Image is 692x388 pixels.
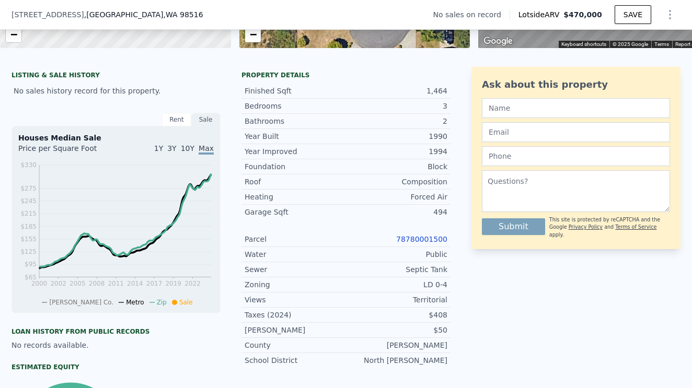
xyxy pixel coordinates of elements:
[346,207,447,217] div: 494
[249,28,256,41] span: −
[245,207,346,217] div: Garage Sqft
[245,234,346,244] div: Parcel
[245,279,346,290] div: Zoning
[20,248,37,255] tspan: $125
[245,264,346,275] div: Sewer
[245,131,346,142] div: Year Built
[615,224,656,230] a: Terms of Service
[199,144,214,155] span: Max
[346,116,447,126] div: 2
[162,113,191,126] div: Rent
[482,218,545,235] button: Submit
[50,280,66,287] tspan: 2002
[181,144,194,152] span: 10Y
[127,280,143,287] tspan: 2014
[20,161,37,169] tspan: $330
[346,310,447,320] div: $408
[20,210,37,217] tspan: $215
[245,146,346,157] div: Year Improved
[245,295,346,305] div: Views
[11,340,221,350] div: No records available.
[89,280,105,287] tspan: 2008
[20,197,37,205] tspan: $245
[241,71,451,79] div: Property details
[245,177,346,187] div: Roof
[396,235,447,243] a: 78780001500
[154,144,163,152] span: 1Y
[49,299,113,306] span: [PERSON_NAME] Co.
[167,144,176,152] span: 3Y
[126,299,144,306] span: Metro
[245,101,346,111] div: Bedrooms
[84,9,203,20] span: , [GEOGRAPHIC_DATA]
[11,363,221,371] div: Estimated Equity
[18,133,214,143] div: Houses Median Sale
[165,280,181,287] tspan: 2019
[346,192,447,202] div: Forced Air
[549,216,670,239] div: This site is protected by reCAPTCHA and the Google and apply.
[25,274,37,281] tspan: $65
[481,34,515,48] img: Google
[563,10,602,19] span: $470,000
[70,280,86,287] tspan: 2005
[11,81,221,100] div: No sales history record for this property.
[482,122,670,142] input: Email
[346,101,447,111] div: 3
[433,9,510,20] div: No sales on record
[11,9,84,20] span: [STREET_ADDRESS]
[245,310,346,320] div: Taxes (2024)
[482,146,670,166] input: Phone
[11,327,221,336] div: Loan history from public records
[346,340,447,350] div: [PERSON_NAME]
[615,5,651,24] button: SAVE
[108,280,124,287] tspan: 2011
[191,113,221,126] div: Sale
[613,41,648,47] span: © 2025 Google
[6,27,21,42] a: Zoom out
[20,223,37,230] tspan: $185
[482,98,670,118] input: Name
[10,28,17,41] span: −
[163,10,203,19] span: , WA 98516
[346,177,447,187] div: Composition
[25,261,37,268] tspan: $95
[346,249,447,260] div: Public
[346,86,447,96] div: 1,464
[245,161,346,172] div: Foundation
[660,4,681,25] button: Show Options
[20,236,37,243] tspan: $155
[346,325,447,335] div: $50
[245,27,261,42] a: Zoom out
[346,264,447,275] div: Septic Tank
[245,249,346,260] div: Water
[346,279,447,290] div: LD 0-4
[245,116,346,126] div: Bathrooms
[481,34,515,48] a: Open this area in Google Maps (opens a new window)
[184,280,201,287] tspan: 2022
[346,161,447,172] div: Block
[482,77,670,92] div: Ask about this property
[245,340,346,350] div: County
[157,299,167,306] span: Zip
[346,295,447,305] div: Territorial
[561,41,606,48] button: Keyboard shortcuts
[346,355,447,366] div: North [PERSON_NAME]
[18,143,116,160] div: Price per Square Foot
[146,280,163,287] tspan: 2017
[245,86,346,96] div: Finished Sqft
[245,325,346,335] div: [PERSON_NAME]
[346,131,447,142] div: 1990
[179,299,193,306] span: Sale
[245,355,346,366] div: School District
[518,9,563,20] span: Lotside ARV
[569,224,603,230] a: Privacy Policy
[346,146,447,157] div: 1994
[20,185,37,192] tspan: $275
[654,41,669,47] a: Terms (opens in new tab)
[31,280,48,287] tspan: 2000
[11,71,221,81] div: LISTING & SALE HISTORY
[245,192,346,202] div: Heating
